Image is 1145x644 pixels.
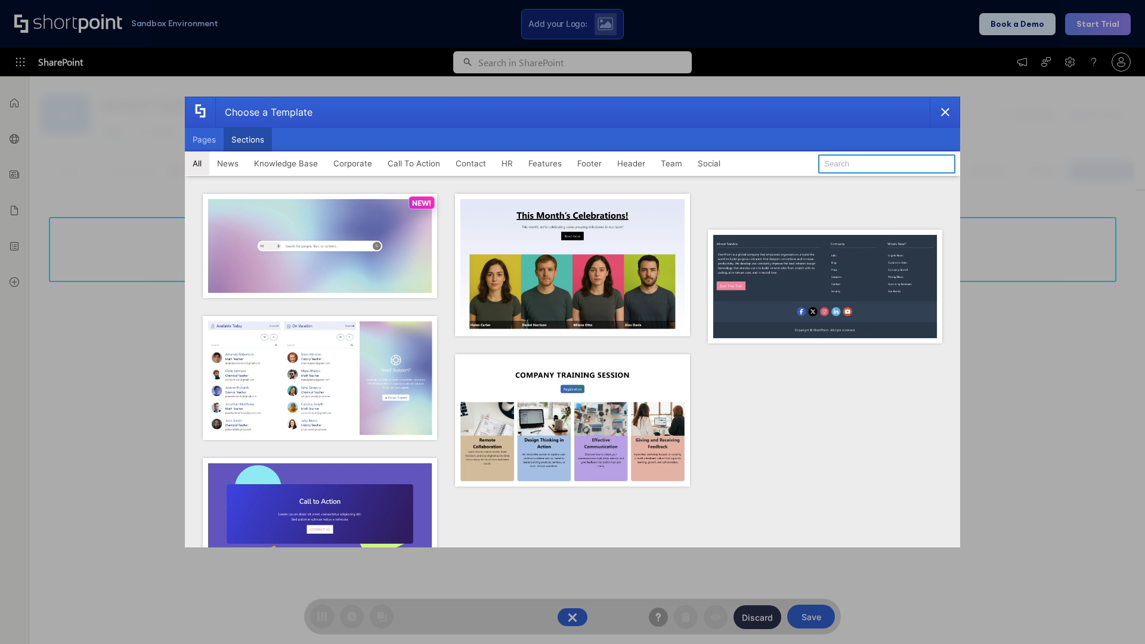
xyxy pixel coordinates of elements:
[609,151,653,175] button: Header
[653,151,690,175] button: Team
[209,151,246,175] button: News
[412,199,431,208] p: NEW!
[570,151,609,175] button: Footer
[215,97,312,127] div: Choose a Template
[690,151,728,175] button: Social
[448,151,494,175] button: Contact
[185,151,209,175] button: All
[494,151,521,175] button: HR
[818,154,955,174] input: Search
[521,151,570,175] button: Features
[185,128,224,151] button: Pages
[185,97,960,547] div: template selector
[326,151,380,175] button: Corporate
[380,151,448,175] button: Call To Action
[224,128,272,151] button: Sections
[246,151,326,175] button: Knowledge Base
[1085,587,1145,644] iframe: Chat Widget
